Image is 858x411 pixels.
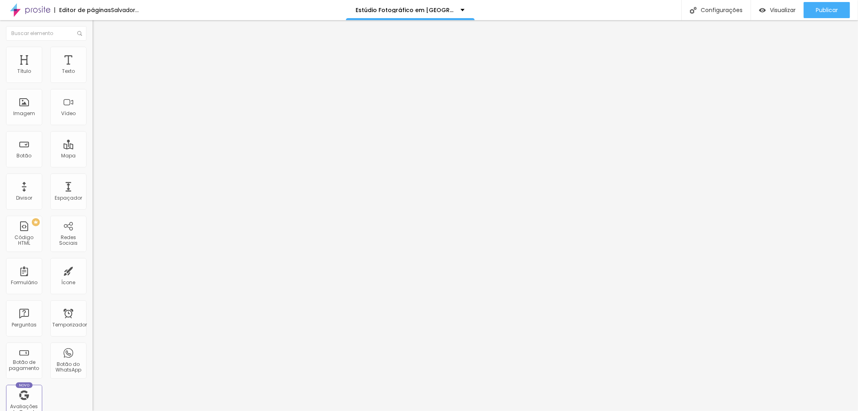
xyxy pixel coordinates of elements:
font: Visualizar [770,6,796,14]
font: Editor de páginas [59,6,111,14]
input: Buscar elemento [6,26,86,41]
font: Botão de pagamento [9,359,39,371]
font: Formulário [11,279,37,286]
font: Perguntas [12,321,37,328]
img: view-1.svg [759,7,766,14]
font: Texto [62,68,75,74]
font: Espaçador [55,194,82,201]
font: Temporizador [52,321,87,328]
font: Salvador... [111,6,139,14]
font: Novo [19,383,30,388]
font: Código HTML [15,234,34,246]
font: Título [17,68,31,74]
button: Visualizar [751,2,804,18]
font: Botão [17,152,32,159]
iframe: Editor [93,20,858,411]
font: Configurações [701,6,743,14]
font: Ícone [62,279,76,286]
button: Publicar [804,2,850,18]
img: Ícone [690,7,697,14]
font: Estúdio Fotográfico em [GEOGRAPHIC_DATA] [356,6,491,14]
font: Botão do WhatsApp [56,361,81,373]
font: Redes Sociais [59,234,78,246]
img: Ícone [77,31,82,36]
font: Publicar [816,6,838,14]
font: Imagem [13,110,35,117]
font: Divisor [16,194,32,201]
font: Vídeo [61,110,76,117]
font: Mapa [61,152,76,159]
